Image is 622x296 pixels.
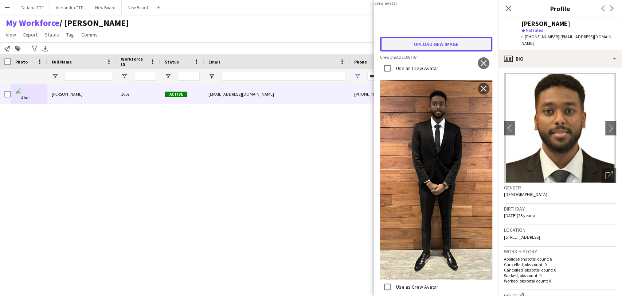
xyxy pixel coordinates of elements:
app-action-btn: Export XLSX [41,44,50,53]
input: Full Name Filter Input [65,72,112,81]
button: Upload new image [380,37,492,51]
p: Applications total count: 8 [504,256,616,262]
a: Export [20,30,40,39]
a: Tag [63,30,77,39]
label: Use as Crew Avatar [395,284,438,290]
div: 1067 [117,84,160,104]
span: Status [45,31,59,38]
p: Cancelled jobs total count: 0 [504,267,616,273]
a: Status [42,30,62,39]
span: | [EMAIL_ADDRESS][DOMAIN_NAME] [521,34,614,46]
span: View [6,31,16,38]
input: Workforce ID Filter Input [134,72,156,81]
h3: Gender [504,184,616,191]
button: Tatiana TTF [15,0,50,15]
p: Worked jobs count: 0 [504,273,616,278]
img: Abubaker Badreldin [15,88,30,102]
span: Export [23,31,38,38]
span: Phone [354,59,367,65]
span: [DEMOGRAPHIC_DATA] [504,192,547,197]
img: Crew avatar [380,10,492,18]
span: Workforce ID [121,56,147,67]
div: Open photos pop-in [602,168,616,183]
div: [PHONE_NUMBER] [350,84,443,104]
button: Open Filter Menu [354,73,361,80]
span: Active [165,92,187,97]
img: Crew avatar or photo [504,73,616,183]
div: Bio [498,50,622,68]
span: Photo [15,59,28,65]
app-action-btn: Advanced filters [30,44,39,53]
span: Email [208,59,220,65]
a: My Workforce [6,18,59,28]
a: View [3,30,19,39]
button: Open Filter Menu [121,73,128,80]
button: New Board [122,0,154,15]
img: Crew photo 1108707 [380,54,492,61]
a: Comms [78,30,101,39]
span: Status [165,59,179,65]
p: Worked jobs total count: 0 [504,278,616,284]
span: [DATE] (25 years) [504,213,535,218]
span: Not rated [526,27,543,33]
span: TATIANA [59,18,129,28]
input: Status Filter Input [178,72,200,81]
span: t. [PHONE_NUMBER] [521,34,559,39]
button: Open Filter Menu [165,73,171,80]
span: Tag [66,31,74,38]
div: [EMAIL_ADDRESS][DOMAIN_NAME] [204,84,350,104]
span: Full Name [52,59,72,65]
p: Cancelled jobs count: 0 [504,262,616,267]
span: Comms [81,31,98,38]
span: [PERSON_NAME] [52,91,83,97]
div: [PERSON_NAME] [521,20,570,27]
input: Email Filter Input [222,72,345,81]
h3: Birthday [504,205,616,212]
h3: Location [504,227,616,233]
h3: Profile [498,4,622,13]
app-action-btn: Add to tag [13,44,22,53]
button: Alexandra TTF [50,0,89,15]
button: Open Filter Menu [208,73,215,80]
img: Crew photo 823653 [380,80,492,280]
h3: Work history [504,248,616,255]
button: Open Filter Menu [52,73,58,80]
app-action-btn: Notify workforce [3,44,12,53]
span: [STREET_ADDRESS] [504,234,540,240]
button: New Board [89,0,122,15]
input: Phone Filter Input [367,72,439,81]
label: Use as Crew Avatar [395,65,438,72]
